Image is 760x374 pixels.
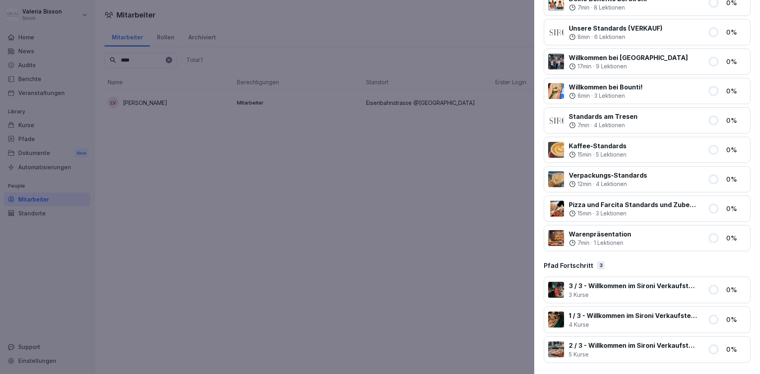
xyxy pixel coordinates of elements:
[594,4,625,12] p: 8 Lektionen
[596,151,626,159] p: 5 Lektionen
[569,209,698,217] div: ·
[569,151,626,159] div: ·
[569,180,647,188] div: ·
[726,233,746,243] p: 0 %
[569,320,698,329] p: 4 Kurse
[726,86,746,96] p: 0 %
[569,311,698,320] p: 1 / 3 - Willkommen im Sironi Verkaufsteam
[726,315,746,324] p: 0 %
[569,341,698,350] p: 2 / 3 - Willkommen im Sironi Verkaufsteam
[569,171,647,180] p: Verpackungs-Standards
[569,141,626,151] p: Kaffee-Standards
[594,121,625,129] p: 4 Lektionen
[596,180,627,188] p: 4 Lektionen
[569,200,698,209] p: Pizza und Farcita Standards und Zubereitung
[726,27,746,37] p: 0 %
[578,180,591,188] p: 12 min
[578,121,589,129] p: 7 min
[596,62,627,70] p: 9 Lektionen
[578,151,591,159] p: 15 min
[569,112,638,121] p: Standards am Tresen
[597,261,605,270] div: 3
[578,62,591,70] p: 17 min
[578,239,589,247] p: 7 min
[726,174,746,184] p: 0 %
[578,33,590,41] p: 8 min
[594,33,625,41] p: 6 Lektionen
[596,209,626,217] p: 3 Lektionen
[726,204,746,213] p: 0 %
[569,229,631,239] p: Warenpräsentation
[578,92,590,100] p: 8 min
[569,82,643,92] p: Willkommen bei Bounti!
[569,23,663,33] p: Unsere Standards (VERKAUF)
[569,350,698,358] p: 5 Kurse
[569,33,663,41] div: ·
[569,239,631,247] div: ·
[569,281,698,291] p: 3 / 3 - Willkommen im Sironi Verkaufsteam
[569,291,698,299] p: 3 Kurse
[544,261,593,270] p: Pfad Fortschritt
[569,62,688,70] div: ·
[569,53,688,62] p: Willkommen bei [GEOGRAPHIC_DATA]
[594,239,623,247] p: 1 Lektionen
[726,116,746,125] p: 0 %
[726,57,746,66] p: 0 %
[726,145,746,155] p: 0 %
[594,92,625,100] p: 3 Lektionen
[726,345,746,354] p: 0 %
[578,4,589,12] p: 7 min
[569,121,638,129] div: ·
[578,209,591,217] p: 15 min
[569,92,643,100] div: ·
[569,4,647,12] div: ·
[726,285,746,295] p: 0 %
